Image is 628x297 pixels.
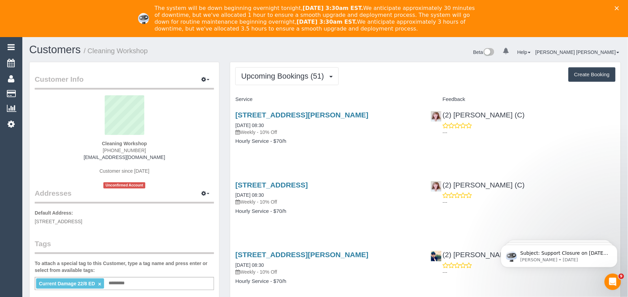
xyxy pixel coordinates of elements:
span: [STREET_ADDRESS] [35,219,82,224]
button: Upcoming Bookings (51) [235,67,339,85]
a: Beta [473,49,495,55]
p: --- [443,129,616,136]
span: Current Damage 22/8 ED [39,281,95,286]
div: The system will be down beginning overnight tonight, We anticipate approximately 30 minutes of do... [155,5,479,32]
a: Customers [29,44,81,56]
a: [DATE] 08:30 [235,123,264,128]
h4: Hourly Service - $70/h [235,278,420,284]
h4: Hourly Service - $70/h [235,208,420,214]
h4: Service [235,96,420,102]
iframe: Intercom notifications message [491,230,628,278]
small: / Cleaning Workshop [84,47,148,55]
b: [DATE] 3:30am EST. [303,5,363,11]
button: Create Booking [569,67,616,82]
a: (2) [PERSON_NAME] (C) [431,181,525,189]
a: (2) [PERSON_NAME] (C) [431,111,525,119]
a: [EMAIL_ADDRESS][DOMAIN_NAME] [84,155,165,160]
span: Unconfirmed Account [103,182,145,188]
a: [PERSON_NAME] [PERSON_NAME] [536,49,619,55]
a: × [98,281,101,287]
span: [PHONE_NUMBER] [103,148,146,153]
p: Weekly - 10% Off [235,129,420,136]
a: [STREET_ADDRESS][PERSON_NAME] [235,111,368,119]
img: (2) Kerry Welfare (C) [431,111,441,122]
iframe: Intercom live chat [605,274,621,290]
a: Help [517,49,531,55]
h4: Hourly Service - $70/h [235,138,420,144]
h4: Feedback [431,96,616,102]
label: To attach a special tag to this Customer, type a tag name and press enter or select from availabl... [35,260,214,274]
span: Customer since [DATE] [100,168,149,174]
a: [STREET_ADDRESS][PERSON_NAME] [235,251,368,259]
strong: Cleaning Workshop [102,141,147,146]
div: Close [615,6,622,10]
legend: Customer Info [35,74,214,90]
p: --- [443,199,616,206]
span: 9 [619,274,624,279]
a: [DATE] 08:30 [235,262,264,268]
a: (2) [PERSON_NAME] (CG) [431,251,531,259]
a: [STREET_ADDRESS] [235,181,308,189]
p: --- [443,269,616,276]
label: Default Address: [35,209,73,216]
img: Profile image for Ellie [138,13,149,24]
b: [DATE] 3:30am EST. [297,19,357,25]
img: (2) Syed Razvi (CG) [431,251,441,261]
a: [DATE] 08:30 [235,192,264,198]
legend: Tags [35,239,214,254]
span: Upcoming Bookings (51) [241,72,327,80]
p: Weekly - 10% Off [235,198,420,205]
img: New interface [483,48,494,57]
p: Weekly - 10% Off [235,269,420,275]
img: (2) Kerry Welfare (C) [431,181,441,192]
